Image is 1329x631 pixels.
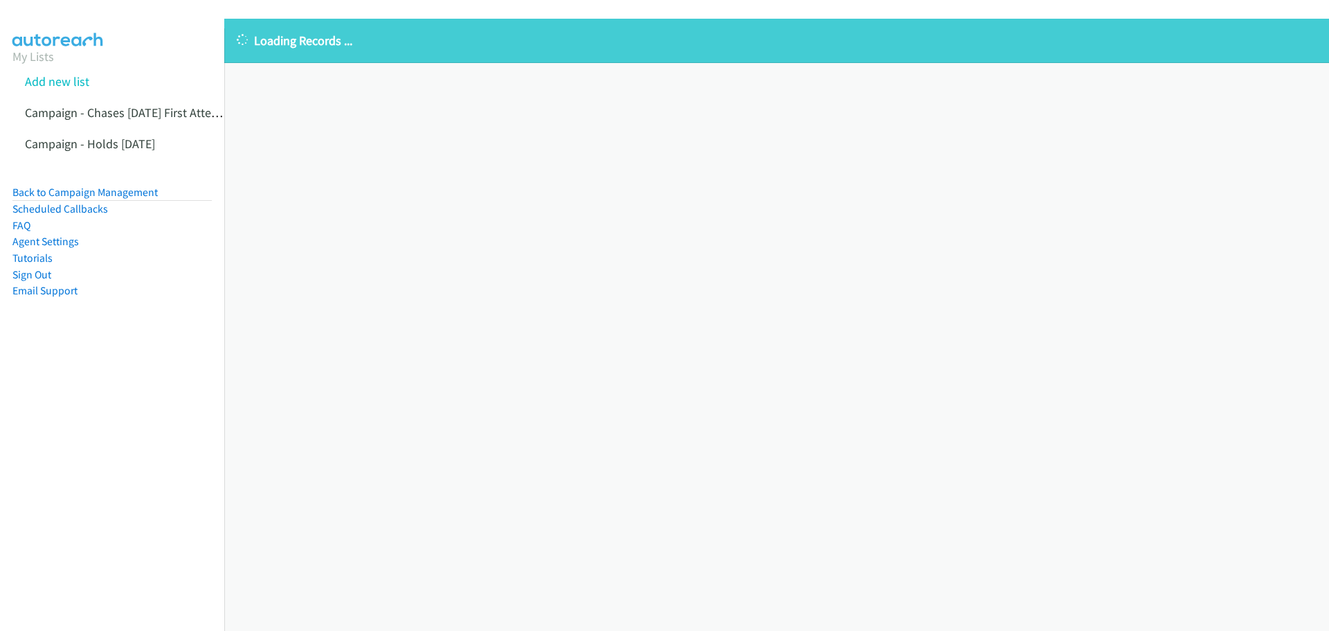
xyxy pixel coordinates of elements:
a: Scheduled Callbacks [12,202,108,215]
a: Campaign - Holds [DATE] [25,136,155,152]
a: Back to Campaign Management [12,186,158,199]
a: Add new list [25,73,89,89]
a: Email Support [12,284,78,297]
a: Agent Settings [12,235,79,248]
a: Sign Out [12,268,51,281]
a: FAQ [12,219,30,232]
a: Campaign - Chases [DATE] First Attempts [25,105,238,121]
a: My Lists [12,48,54,64]
p: Loading Records ... [237,31,1317,50]
a: Tutorials [12,251,53,265]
